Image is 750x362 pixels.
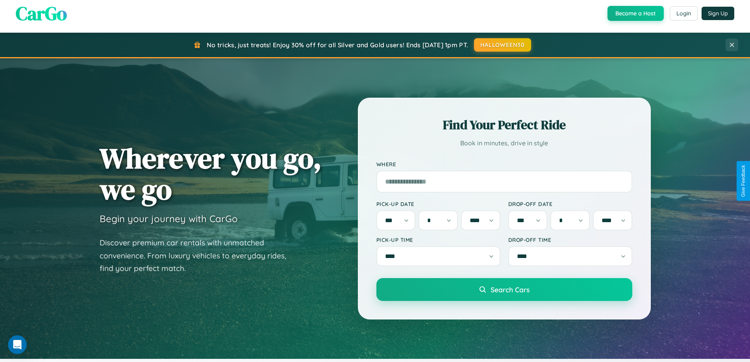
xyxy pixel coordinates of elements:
p: Book in minutes, drive in style [376,137,632,149]
label: Drop-off Date [508,200,632,207]
button: HALLOWEEN30 [474,38,531,52]
label: Where [376,161,632,167]
span: No tricks, just treats! Enjoy 30% off for all Silver and Gold users! Ends [DATE] 1pm PT. [207,41,468,49]
h3: Begin your journey with CarGo [100,213,238,225]
label: Pick-up Date [376,200,500,207]
span: CarGo [16,0,67,26]
h1: Wherever you go, we go [100,143,322,205]
div: Give Feedback [741,165,746,197]
label: Drop-off Time [508,236,632,243]
button: Become a Host [607,6,664,21]
button: Search Cars [376,278,632,301]
button: Sign Up [702,7,734,20]
p: Discover premium car rentals with unmatched convenience. From luxury vehicles to everyday rides, ... [100,236,296,275]
iframe: Intercom live chat [8,335,27,354]
h2: Find Your Perfect Ride [376,116,632,134]
span: Search Cars [491,285,530,294]
label: Pick-up Time [376,236,500,243]
button: Login [670,6,698,20]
